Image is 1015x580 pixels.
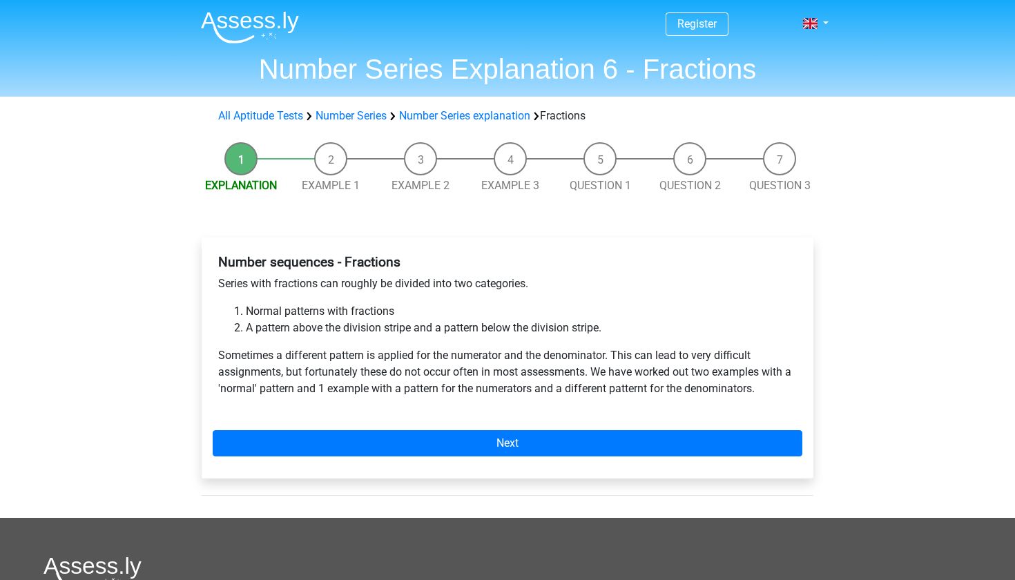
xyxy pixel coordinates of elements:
[246,320,797,336] li: A pattern above the division stripe and a pattern below the division stripe.
[749,179,811,192] a: Question 3
[246,303,797,320] li: Normal patterns with fractions
[218,275,797,292] p: Series with fractions can roughly be divided into two categories.
[218,254,400,270] b: Number sequences - Fractions
[316,109,387,122] a: Number Series
[677,17,717,30] a: Register
[218,109,303,122] a: All Aptitude Tests
[659,179,721,192] a: Question 2
[481,179,539,192] a: Example 3
[213,430,802,456] a: Next
[391,179,449,192] a: Example 2
[302,179,360,192] a: Example 1
[190,52,825,86] h1: Number Series Explanation 6 - Fractions
[570,179,631,192] a: Question 1
[213,108,802,124] div: Fractions
[399,109,530,122] a: Number Series explanation
[218,347,797,397] p: Sometimes a different pattern is applied for the numerator and the denominator. This can lead to ...
[205,179,277,192] a: Explanation
[201,11,299,43] img: Assessly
